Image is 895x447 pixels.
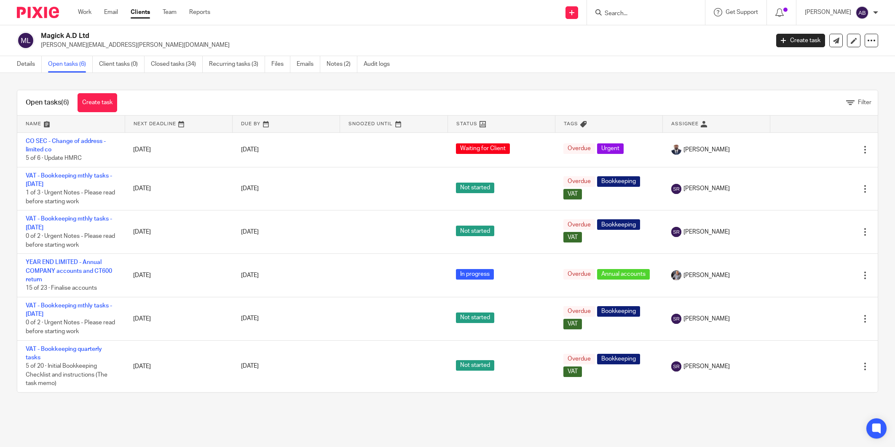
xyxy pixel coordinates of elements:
a: Create task [78,93,117,112]
img: svg%3E [671,227,681,237]
span: Bookkeeping [597,354,640,364]
a: YEAR END LIMITED - Annual COMPANY accounts and CT600 return [26,259,112,283]
a: Email [104,8,118,16]
span: Annual accounts [597,269,650,280]
a: Client tasks (0) [99,56,145,73]
a: Reports [189,8,210,16]
span: [DATE] [241,147,259,153]
span: [DATE] [241,229,259,235]
a: VAT - Bookkeeping quarterly tasks [26,346,102,361]
span: 0 of 2 · Urgent Notes - Please read before starting work [26,233,115,248]
td: [DATE] [125,167,232,210]
img: svg%3E [855,6,869,19]
span: [PERSON_NAME] [683,315,730,323]
span: [DATE] [241,316,259,322]
span: Overdue [563,143,595,154]
a: Details [17,56,42,73]
a: Files [271,56,290,73]
td: [DATE] [125,340,232,392]
span: [PERSON_NAME] [683,362,730,371]
span: [DATE] [241,272,259,278]
span: Not started [456,183,494,193]
img: svg%3E [671,184,681,194]
span: In progress [456,269,494,280]
span: Overdue [563,176,595,187]
img: -%20%20-%20studio@ingrained.co.uk%20for%20%20-20220223%20at%20101413%20-%201W1A2026.jpg [671,270,681,280]
span: Waiting for Client [456,143,510,154]
span: Not started [456,226,494,236]
a: Emails [297,56,320,73]
span: 5 of 6 · Update HMRC [26,155,82,161]
a: Work [78,8,91,16]
h1: Open tasks [26,98,69,107]
img: Pixie [17,7,59,18]
img: svg%3E [671,314,681,324]
a: Recurring tasks (3) [209,56,265,73]
p: [PERSON_NAME][EMAIL_ADDRESS][PERSON_NAME][DOMAIN_NAME] [41,41,764,49]
span: Snoozed Until [348,121,393,126]
td: [DATE] [125,210,232,254]
span: VAT [563,319,582,329]
a: Open tasks (6) [48,56,93,73]
span: [DATE] [241,364,259,369]
a: VAT - Bookkeeping mthly tasks - [DATE] [26,216,112,230]
a: Team [163,8,177,16]
td: [DATE] [125,297,232,340]
span: Urgent [597,143,624,154]
a: VAT - Bookkeeping mthly tasks - [DATE] [26,173,112,187]
span: 5 of 20 · Initial Bookkeeping Checklist and instructions (The task memo) [26,363,107,386]
span: Not started [456,312,494,323]
span: Filter [858,100,871,105]
span: Status [456,121,477,126]
img: svg%3E [17,32,35,49]
span: [DATE] [241,186,259,192]
span: 15 of 23 · Finalise accounts [26,285,97,291]
p: [PERSON_NAME] [805,8,851,16]
td: [DATE] [125,132,232,167]
span: Overdue [563,219,595,230]
span: VAT [563,366,582,377]
span: Not started [456,360,494,371]
input: Search [604,10,680,18]
a: Clients [131,8,150,16]
a: Audit logs [364,56,396,73]
span: (6) [61,99,69,106]
img: svg%3E [671,361,681,372]
span: [PERSON_NAME] [683,145,730,154]
span: [PERSON_NAME] [683,228,730,236]
span: Bookkeeping [597,306,640,317]
span: Overdue [563,306,595,317]
span: Bookkeeping [597,219,640,230]
span: [PERSON_NAME] [683,271,730,280]
span: 1 of 3 · Urgent Notes - Please read before starting work [26,190,115,205]
span: Overdue [563,354,595,364]
a: Create task [776,34,825,47]
span: [PERSON_NAME] [683,184,730,193]
h2: Magick A.D Ltd [41,32,619,40]
a: CO SEC - Change of address - limited co [26,138,106,153]
td: [DATE] [125,254,232,297]
a: Closed tasks (34) [151,56,203,73]
span: 0 of 2 · Urgent Notes - Please read before starting work [26,320,115,335]
span: Get Support [726,9,758,15]
span: Tags [564,121,578,126]
span: VAT [563,232,582,242]
span: Bookkeeping [597,176,640,187]
a: VAT - Bookkeeping mthly tasks - [DATE] [26,303,112,317]
span: VAT [563,189,582,199]
img: WhatsApp%20Image%202022-05-18%20at%206.27.04%20PM.jpeg [671,145,681,155]
span: Overdue [563,269,595,280]
a: Notes (2) [327,56,357,73]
